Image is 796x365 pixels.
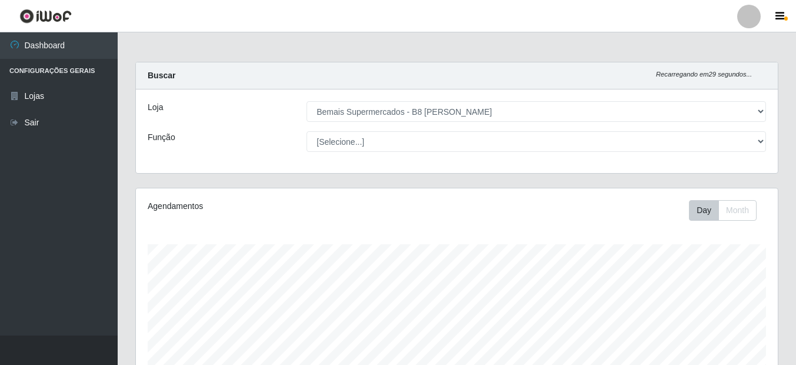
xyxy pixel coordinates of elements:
[656,71,752,78] i: Recarregando em 29 segundos...
[689,200,766,221] div: Toolbar with button groups
[19,9,72,24] img: CoreUI Logo
[148,131,175,144] label: Função
[718,200,757,221] button: Month
[148,200,395,213] div: Agendamentos
[148,71,175,80] strong: Buscar
[148,101,163,114] label: Loja
[689,200,719,221] button: Day
[689,200,757,221] div: First group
